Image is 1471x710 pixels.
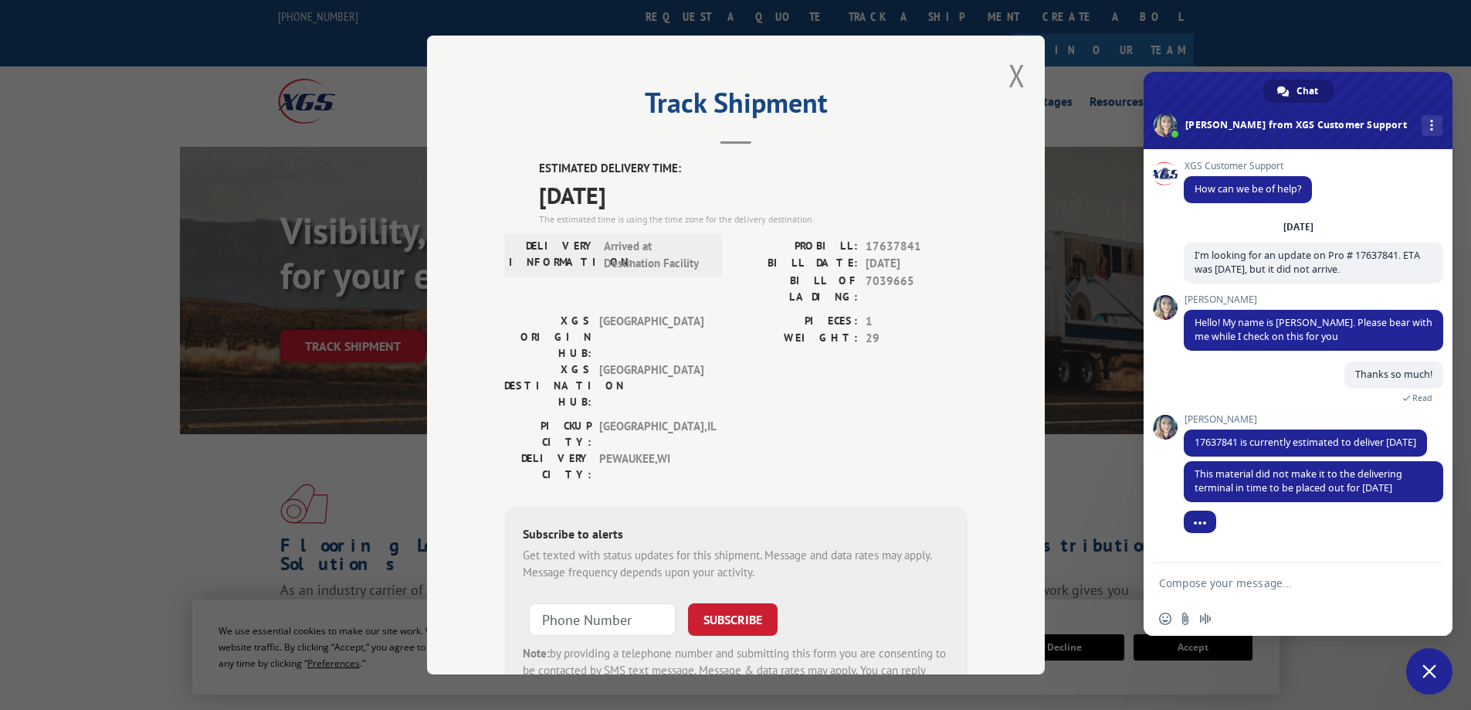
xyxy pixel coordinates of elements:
button: SUBSCRIBE [688,603,778,636]
span: 17637841 is currently estimated to deliver [DATE] [1195,436,1416,449]
div: by providing a telephone number and submitting this form you are consenting to be contacted by SM... [523,645,949,698]
label: DELIVERY CITY: [504,450,591,483]
span: Insert an emoji [1159,613,1171,625]
div: Chat [1263,80,1334,103]
h2: Track Shipment [504,92,968,121]
span: [PERSON_NAME] [1184,294,1443,305]
span: [DATE] [866,255,968,273]
span: [PERSON_NAME] [1184,414,1427,425]
label: PIECES: [736,313,858,331]
div: Close chat [1406,648,1452,695]
span: This material did not make it to the delivering terminal in time to be placed out for [DATE] [1195,467,1402,494]
div: The estimated time is using the time zone for the delivery destination. [539,212,968,226]
label: BILL OF LADING: [736,273,858,305]
label: XGS ORIGIN HUB: [504,313,591,362]
span: [DATE] [539,178,968,212]
textarea: Compose your message... [1159,576,1403,590]
span: I'm looking for an update on Pro # 17637841. ETA was [DATE], but it did not arrive. [1195,249,1420,276]
span: 17637841 [866,238,968,256]
button: Close modal [1008,55,1025,96]
span: [GEOGRAPHIC_DATA] , IL [599,418,703,450]
span: Thanks so much! [1355,368,1432,381]
label: WEIGHT: [736,330,858,348]
label: PROBILL: [736,238,858,256]
span: 1 [866,313,968,331]
label: PICKUP CITY: [504,418,591,450]
div: More channels [1422,115,1442,136]
input: Phone Number [529,603,676,636]
span: Arrived at Destination Facility [604,238,708,273]
div: Subscribe to alerts [523,525,949,547]
span: Send a file [1179,613,1191,625]
span: [GEOGRAPHIC_DATA] [599,313,703,362]
span: Chat [1296,80,1318,103]
label: XGS DESTINATION HUB: [504,362,591,410]
label: DELIVERY INFORMATION: [509,238,596,273]
span: Read [1412,392,1432,403]
span: 29 [866,330,968,348]
span: 7039665 [866,273,968,305]
div: Get texted with status updates for this shipment. Message and data rates may apply. Message frequ... [523,547,949,582]
div: [DATE] [1283,223,1313,232]
span: Hello! My name is [PERSON_NAME]. Please bear with me while I check on this for you [1195,316,1432,343]
span: XGS Customer Support [1184,161,1312,172]
span: Audio message [1199,613,1212,625]
span: PEWAUKEE , WI [599,450,703,483]
label: BILL DATE: [736,255,858,273]
strong: Note: [523,646,550,661]
label: ESTIMATED DELIVERY TIME: [539,160,968,178]
span: How can we be of help? [1195,182,1301,195]
span: [GEOGRAPHIC_DATA] [599,362,703,410]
